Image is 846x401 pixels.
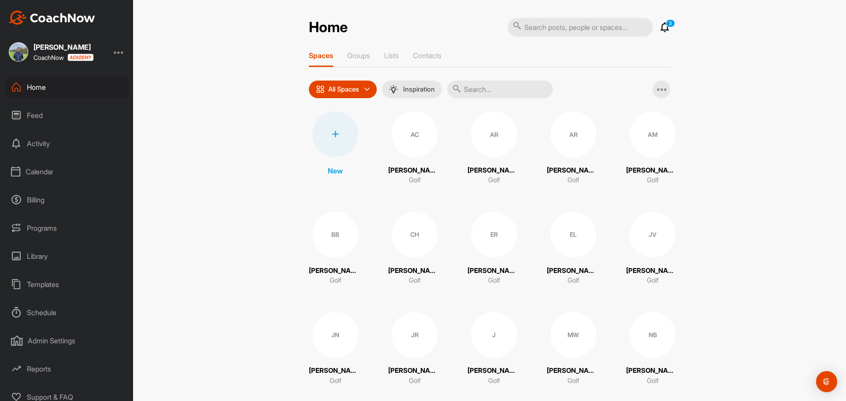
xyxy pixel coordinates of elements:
[309,51,333,60] p: Spaces
[468,111,520,185] a: AR[PERSON_NAME]Golf
[392,111,438,157] div: AC
[330,276,341,286] p: Golf
[547,212,600,286] a: EL[PERSON_NAME]Golf
[626,312,679,386] a: NB[PERSON_NAME]Golf
[392,312,438,358] div: JR
[5,245,129,267] div: Library
[630,312,675,358] div: NB
[508,18,653,37] input: Search posts, people or spaces...
[5,330,129,352] div: Admin Settings
[388,212,441,286] a: CH[PERSON_NAME]Golf
[409,175,421,185] p: Golf
[5,132,129,155] div: Activity
[389,85,398,94] img: menuIcon
[550,111,596,157] div: AR
[316,85,325,94] img: icon
[347,51,370,60] p: Groups
[488,376,500,386] p: Golf
[647,175,659,185] p: Golf
[568,175,579,185] p: Golf
[309,19,348,36] h2: Home
[384,51,399,60] p: Lists
[468,266,520,276] p: [PERSON_NAME]
[647,276,659,286] p: Golf
[550,212,596,258] div: EL
[666,19,675,27] p: 3
[626,111,679,185] a: AM[PERSON_NAME]Golf
[816,371,837,392] div: Open Intercom Messenger
[626,166,679,176] p: [PERSON_NAME]
[413,51,442,60] p: Contacts
[630,212,675,258] div: JV
[9,42,28,62] img: square_e7f01a7cdd3d5cba7fa3832a10add056.jpg
[547,111,600,185] a: AR[PERSON_NAME]Golf
[471,111,517,157] div: AR
[312,312,358,358] div: JN
[409,276,421,286] p: Golf
[9,11,95,25] img: CoachNow
[388,366,441,376] p: [PERSON_NAME]
[626,266,679,276] p: [PERSON_NAME]
[5,76,129,98] div: Home
[447,81,553,98] input: Search...
[388,111,441,185] a: AC[PERSON_NAME]Golf
[468,366,520,376] p: [PERSON_NAME]
[488,175,500,185] p: Golf
[468,166,520,176] p: [PERSON_NAME]
[328,86,359,93] p: All Spaces
[547,366,600,376] p: [PERSON_NAME]
[5,189,129,211] div: Billing
[309,212,362,286] a: BB[PERSON_NAME]Golf
[33,54,93,61] div: CoachNow
[388,312,441,386] a: JR[PERSON_NAME]Golf
[5,358,129,380] div: Reports
[630,111,675,157] div: AM
[471,312,517,358] div: J
[403,86,435,93] p: Inspiration
[626,212,679,286] a: JV[PERSON_NAME]Golf
[5,273,129,295] div: Templates
[547,266,600,276] p: [PERSON_NAME]
[550,312,596,358] div: MW
[33,44,93,51] div: [PERSON_NAME]
[5,104,129,126] div: Feed
[471,212,517,258] div: ER
[67,54,93,61] img: CoachNow acadmey
[409,376,421,386] p: Golf
[488,276,500,286] p: Golf
[647,376,659,386] p: Golf
[309,312,362,386] a: JN[PERSON_NAME]Golf
[309,266,362,276] p: [PERSON_NAME]
[547,312,600,386] a: MW[PERSON_NAME]Golf
[626,366,679,376] p: [PERSON_NAME]
[388,266,441,276] p: [PERSON_NAME]
[328,166,343,176] p: New
[468,212,520,286] a: ER[PERSON_NAME]Golf
[392,212,438,258] div: CH
[309,366,362,376] p: [PERSON_NAME]
[568,376,579,386] p: Golf
[547,166,600,176] p: [PERSON_NAME]
[5,302,129,324] div: Schedule
[5,217,129,239] div: Programs
[388,166,441,176] p: [PERSON_NAME]
[330,376,341,386] p: Golf
[468,312,520,386] a: J[PERSON_NAME]Golf
[568,276,579,286] p: Golf
[5,161,129,183] div: Calendar
[312,212,358,258] div: BB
